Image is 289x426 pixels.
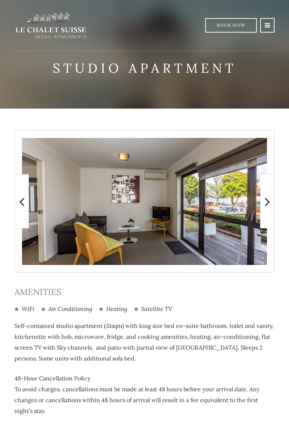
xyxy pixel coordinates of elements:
li: Heating [99,305,127,313]
li: Satellite TV [134,305,172,313]
img: lechaletsuisse [14,12,87,39]
p: Self-contained studio apartment (31sqm) with king size bed en-suite bathroom, toilet and vanity, ... [14,320,275,364]
a: Book Now [205,18,257,33]
p: 48-Hour Cancellation Policy To avoid charges, cancellations must be made at least 48 hours before... [14,373,275,416]
li: WiFi [14,305,34,313]
li: Air Conditioning [41,305,92,313]
h3: Amenities [14,287,275,298]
